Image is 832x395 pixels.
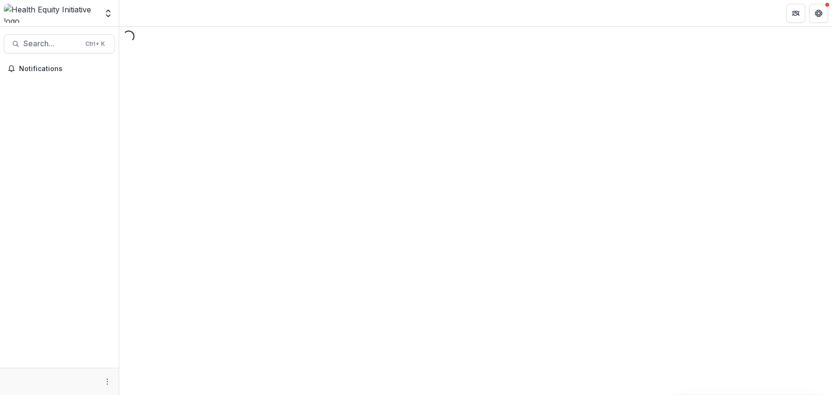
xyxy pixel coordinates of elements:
[102,376,113,387] button: More
[4,61,115,76] button: Notifications
[83,39,107,49] div: Ctrl + K
[809,4,828,23] button: Get Help
[4,4,98,23] img: Health Equity Initiative logo
[4,34,115,53] button: Search...
[786,4,805,23] button: Partners
[19,65,111,73] span: Notifications
[102,4,115,23] button: Open entity switcher
[23,39,80,48] span: Search...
